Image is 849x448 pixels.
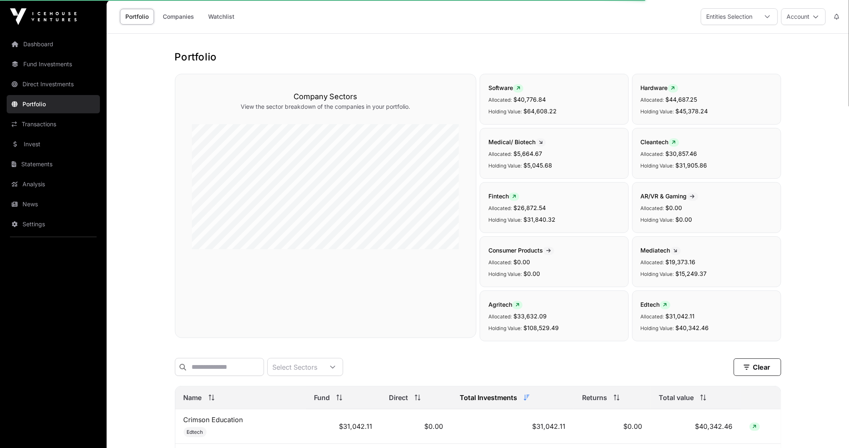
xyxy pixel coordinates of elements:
span: Total value [659,393,694,403]
div: Entities Selection [701,9,757,25]
span: Total Investments [460,393,517,403]
td: $31,042.11 [451,409,574,444]
a: Portfolio [120,9,154,25]
span: Holding Value: [641,217,674,223]
a: Direct Investments [7,75,100,93]
span: $40,776.84 [513,96,546,103]
span: $0.00 [666,204,682,211]
span: Allocated: [641,205,664,211]
span: $64,608.22 [523,108,557,115]
span: Fund [314,393,330,403]
span: Allocated: [488,151,512,157]
div: Select Sectors [268,358,323,375]
span: Holding Value: [488,108,522,115]
a: Portfolio [7,95,100,113]
a: Companies [157,9,199,25]
iframe: Chat Widget [807,408,849,448]
td: $40,342.46 [650,409,741,444]
span: Holding Value: [641,271,674,277]
span: $5,045.68 [523,162,552,169]
h1: Portfolio [175,50,781,64]
span: Allocated: [488,97,512,103]
span: Allocated: [641,151,664,157]
span: Allocated: [488,313,512,320]
img: Icehouse Ventures Logo [10,8,77,25]
button: Account [781,8,826,25]
span: Holding Value: [641,325,674,331]
span: Hardware [641,84,678,91]
span: Holding Value: [488,217,522,223]
span: Returns [582,393,607,403]
p: View the sector breakdown of the companies in your portfolio. [192,103,459,111]
td: $0.00 [381,409,451,444]
span: $31,905.86 [676,162,707,169]
span: Cleantech [641,138,679,145]
span: Holding Value: [488,163,522,169]
span: $45,378.24 [676,108,708,115]
h3: Company Sectors [192,91,459,103]
span: Allocated: [488,259,512,265]
a: Crimson Education [184,415,243,424]
a: News [7,195,100,213]
a: Invest [7,135,100,153]
span: Name [184,393,202,403]
span: Fintech [488,193,519,200]
span: $19,373.16 [666,258,696,265]
a: Watchlist [203,9,240,25]
span: Allocated: [641,259,664,265]
span: $5,664.67 [513,150,542,157]
span: $0.00 [676,216,692,223]
a: Dashboard [7,35,100,53]
span: $33,632.09 [513,313,547,320]
span: $31,042.11 [666,313,695,320]
td: $0.00 [574,409,650,444]
span: Allocated: [488,205,512,211]
a: Settings [7,215,100,233]
span: AR/VR & Gaming [641,193,698,200]
span: $31,840.32 [523,216,555,223]
span: $0.00 [513,258,530,265]
span: Allocated: [641,313,664,320]
a: Transactions [7,115,100,133]
span: $15,249.37 [676,270,707,277]
span: Holding Value: [641,108,674,115]
span: Edtech [641,301,670,308]
span: Software [488,84,523,91]
a: Fund Investments [7,55,100,73]
span: $108,529.49 [523,324,559,331]
span: Holding Value: [488,325,522,331]
span: Direct [389,393,408,403]
span: Agritech [488,301,523,308]
span: $30,857.46 [666,150,697,157]
span: $0.00 [523,270,540,277]
span: Medical/ Biotech [488,138,546,145]
span: $44,687.25 [666,96,697,103]
button: Clear [734,358,781,376]
a: Statements [7,155,100,173]
span: Edtech [187,429,203,435]
span: $26,872.54 [513,204,546,211]
span: Consumer Products [488,247,554,254]
span: Allocated: [641,97,664,103]
span: $40,342.46 [676,324,709,331]
span: Mediatech [641,247,681,254]
span: Holding Value: [641,163,674,169]
span: Holding Value: [488,271,522,277]
a: Analysis [7,175,100,193]
td: $31,042.11 [306,409,381,444]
